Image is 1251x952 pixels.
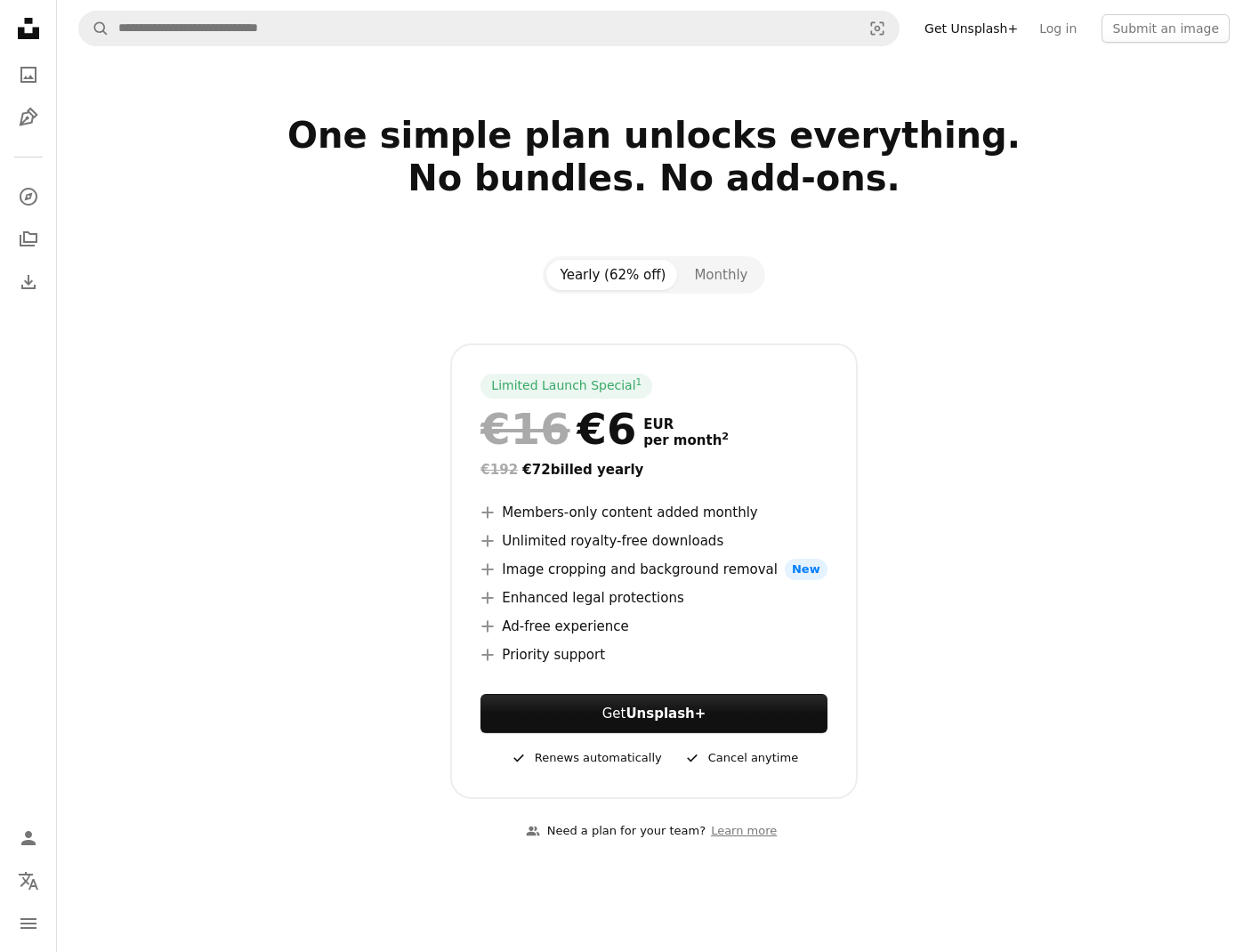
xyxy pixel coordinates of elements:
[480,644,827,666] li: Priority support
[480,406,569,452] span: €16
[683,747,798,769] div: Cancel anytime
[914,14,1029,43] a: Get Unsplash+
[480,694,827,733] button: GetUnsplash+
[11,264,46,300] a: Download History
[78,11,900,46] form: Find visuals sitewide
[480,462,518,478] span: €192
[680,260,762,290] button: Monthly
[480,374,652,399] div: Limited Launch Special
[480,502,827,523] li: Members-only content added monthly
[1029,14,1087,43] a: Log in
[785,559,827,580] span: New
[11,57,46,93] a: Photos
[706,817,782,846] a: Learn more
[11,820,46,856] a: Log in / Sign up
[81,114,1227,242] h2: One simple plan unlocks everything. No bundles. No add-ons.
[480,530,827,552] li: Unlimited royalty-free downloads
[718,432,732,448] a: 2
[510,747,662,769] div: Renews automatically
[643,432,729,448] span: per month
[856,12,899,45] button: Visual search
[79,12,109,45] button: Search Unsplash
[526,822,706,841] div: Need a plan for your team?
[11,179,46,214] a: Explore
[643,416,729,432] span: EUR
[11,222,46,257] a: Collections
[633,377,646,395] a: 1
[636,376,642,387] sup: 1
[480,459,827,480] div: €72 billed yearly
[480,406,636,452] div: €6
[722,431,729,442] sup: 2
[11,906,46,941] button: Menu
[546,260,681,290] button: Yearly (62% off)
[480,587,827,609] li: Enhanced legal protections
[1102,14,1230,43] button: Submit an image
[480,559,827,580] li: Image cropping and background removal
[625,706,706,722] strong: Unsplash+
[480,616,827,637] li: Ad-free experience
[11,863,46,899] button: Language
[11,100,46,135] a: Illustrations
